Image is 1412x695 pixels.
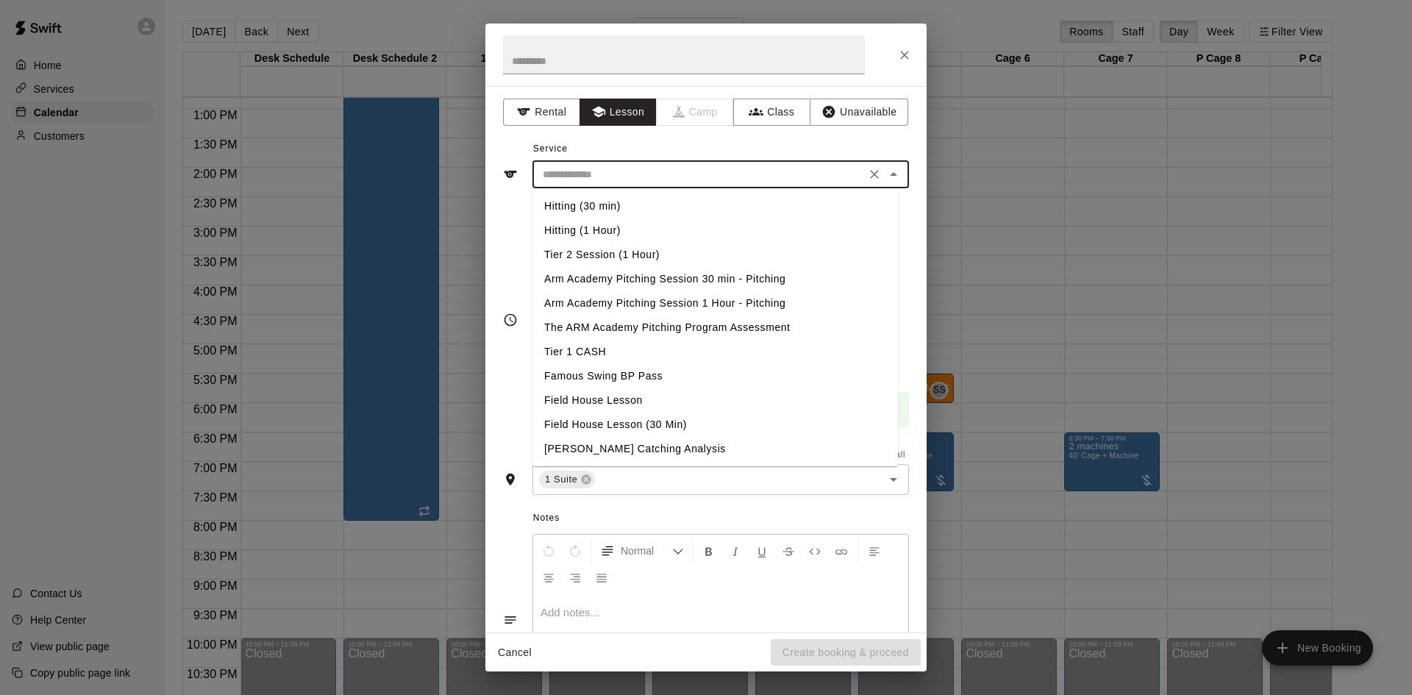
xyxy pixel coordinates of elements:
li: Hitting (1 Hour) [532,218,898,243]
button: Redo [563,538,588,564]
button: Right Align [563,564,588,591]
li: Arm Academy Pitching Session 1 Hour - Pitching [532,291,898,316]
li: Rapsodo Data Pro Bullpen [532,461,898,485]
button: Format Strikethrough [776,538,801,564]
button: Formatting Options [594,538,690,564]
button: Left Align [862,538,887,564]
button: Close [891,42,918,68]
li: Famous Swing BP Pass [532,364,898,388]
svg: Notes [503,613,518,627]
svg: Timing [503,313,518,327]
button: Lesson [580,99,657,126]
li: [PERSON_NAME] Catching Analysis [532,437,898,461]
button: Center Align [536,564,561,591]
li: Tier 1 CASH [532,340,898,364]
button: Close [883,164,904,185]
button: Format Italics [723,538,748,564]
li: Tier 2 Session (1 Hour) [532,243,898,267]
span: Service [533,143,568,154]
li: Field House Lesson (30 Min) [532,413,898,437]
button: Cancel [491,639,538,666]
button: Class [733,99,810,126]
li: The ARM Academy Pitching Program Assessment [532,316,898,340]
button: Undo [536,538,561,564]
svg: Rooms [503,472,518,487]
svg: Service [503,167,518,182]
span: Notes [533,507,909,530]
button: Rental [503,99,580,126]
li: Field House Lesson [532,388,898,413]
button: Insert Link [829,538,854,564]
span: Normal [621,543,672,558]
button: Unavailable [810,99,908,126]
button: Format Bold [696,538,721,564]
button: Format Underline [749,538,774,564]
button: Justify Align [589,564,614,591]
div: 1 Suite [539,471,595,488]
button: Clear [864,164,885,185]
li: Arm Academy Pitching Session 30 min - Pitching [532,267,898,291]
button: Insert Code [802,538,827,564]
span: Camps can only be created in the Services page [657,99,734,126]
li: Hitting (30 min) [532,194,898,218]
button: Open [883,469,904,490]
span: 1 Suite [539,472,583,487]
